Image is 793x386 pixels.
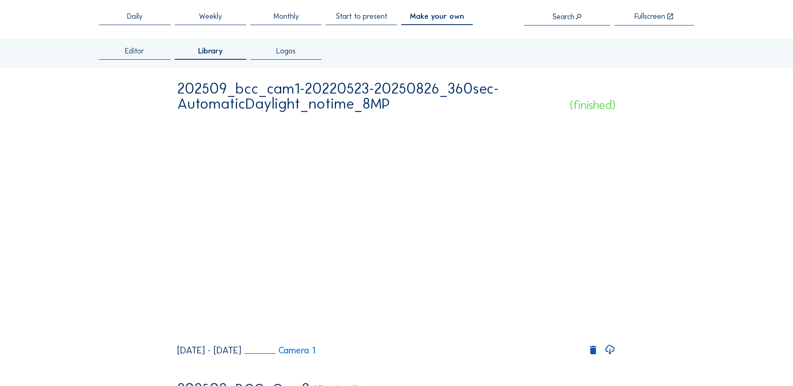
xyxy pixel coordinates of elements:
span: Make your own [410,13,464,20]
a: Camera 1 [245,346,316,355]
div: [DATE] - [DATE] [177,345,241,355]
span: Monthly [273,13,299,20]
div: 202509_bcc_cam1-20220523-20250826_360sec-AutomaticDaylight_notime_8MP [177,81,566,111]
div: Fullscreen [635,13,665,20]
span: Logos [276,47,296,55]
span: Editor [125,47,144,55]
span: Daily [127,13,143,20]
span: Library [198,47,223,55]
video: Your browser does not support the video tag. [177,118,616,338]
span: Start to present [336,13,388,20]
span: Weekly [199,13,222,20]
div: (finished) [570,99,616,112]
